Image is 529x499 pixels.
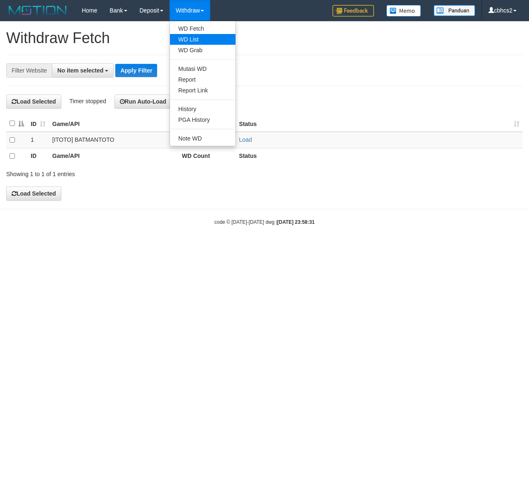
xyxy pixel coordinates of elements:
[170,114,235,125] a: PGA History
[170,45,235,56] a: WD Grab
[277,219,315,225] strong: [DATE] 23:58:31
[170,104,235,114] a: History
[6,167,214,178] div: Showing 1 to 1 of 1 entries
[6,63,52,78] div: Filter Website
[170,133,235,144] a: Note WD
[6,94,61,109] button: Load Selected
[6,30,523,46] h1: Withdraw Fetch
[386,5,421,17] img: Button%20Memo.svg
[27,132,49,148] td: 1
[239,136,252,143] a: Load
[332,5,374,17] img: Feedback.jpg
[170,85,235,96] a: Report Link
[49,116,179,132] th: Game/API: activate to sort column ascending
[170,63,235,74] a: Mutasi WD
[69,98,106,104] span: Timer stopped
[6,187,61,201] button: Load Selected
[236,148,523,164] th: Status
[27,116,49,132] th: ID: activate to sort column ascending
[115,64,157,77] button: Apply Filter
[214,219,315,225] small: code © [DATE]-[DATE] dwg |
[49,148,179,164] th: Game/API
[170,74,235,85] a: Report
[170,34,235,45] a: WD List
[236,116,523,132] th: Status: activate to sort column ascending
[6,4,69,17] img: MOTION_logo.png
[49,132,179,148] td: [ITOTO] BATMANTOTO
[52,63,114,78] button: No item selected
[57,67,103,74] span: No item selected
[434,5,475,16] img: panduan.png
[179,148,236,164] th: WD Count
[27,148,49,164] th: ID
[170,23,235,34] a: WD Fetch
[114,94,172,109] button: Run Auto-Load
